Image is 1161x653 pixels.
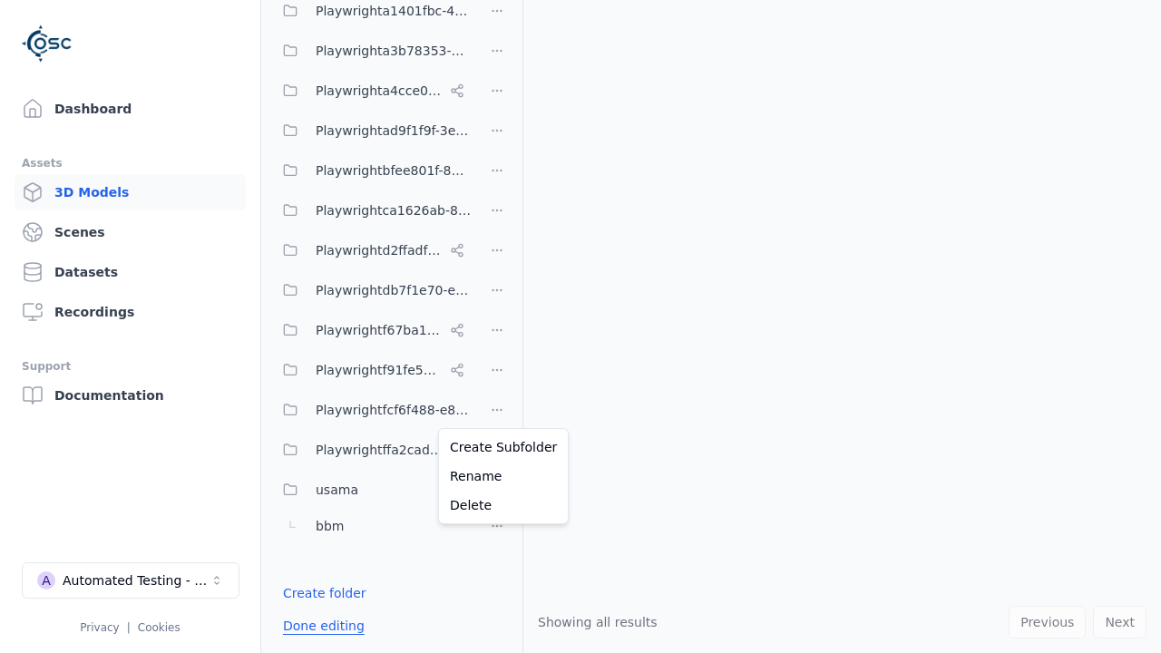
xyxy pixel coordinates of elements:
a: Rename [443,462,564,491]
a: Delete [443,491,564,520]
a: Create Subfolder [443,433,564,462]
